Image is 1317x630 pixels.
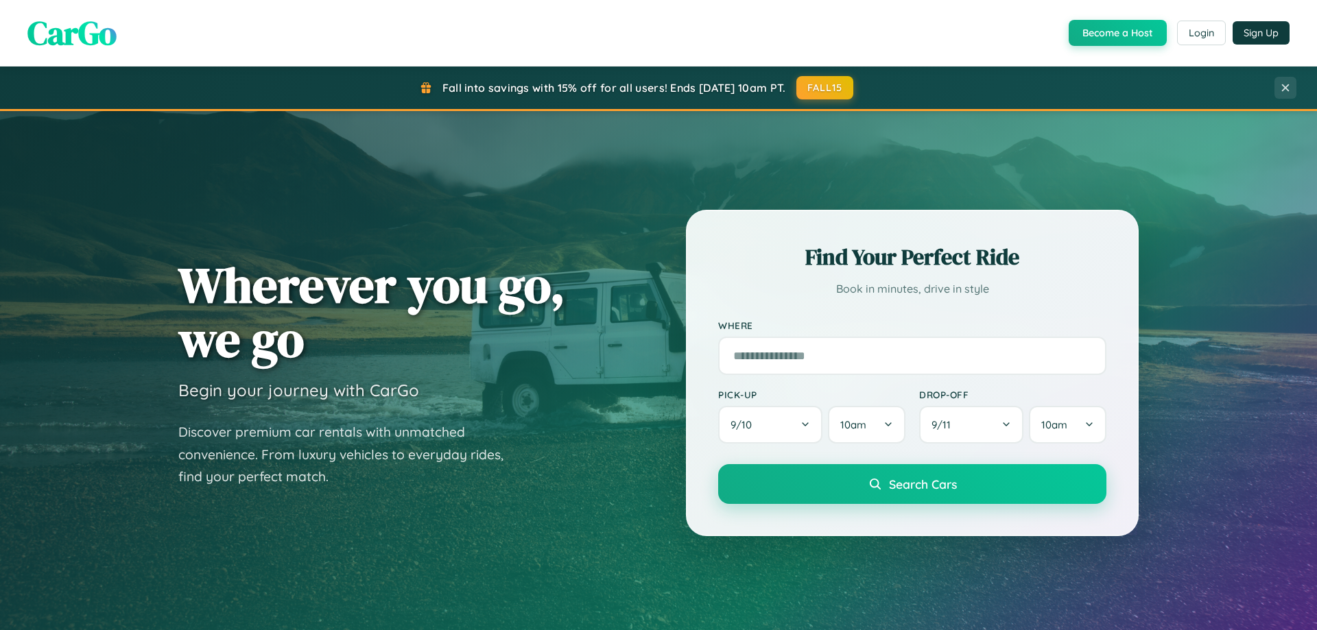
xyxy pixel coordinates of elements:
[1041,418,1067,431] span: 10am
[1069,20,1167,46] button: Become a Host
[718,406,822,444] button: 9/10
[1029,406,1106,444] button: 10am
[889,476,957,492] span: Search Cars
[718,242,1106,272] h2: Find Your Perfect Ride
[1177,21,1226,45] button: Login
[178,380,419,400] h3: Begin your journey with CarGo
[932,418,958,431] span: 9 / 11
[919,406,1023,444] button: 9/11
[27,10,117,56] span: CarGo
[919,389,1106,400] label: Drop-off
[178,258,565,366] h1: Wherever you go, we go
[718,464,1106,504] button: Search Cars
[718,319,1106,331] label: Where
[840,418,866,431] span: 10am
[828,406,905,444] button: 10am
[718,279,1106,299] p: Book in minutes, drive in style
[442,81,786,95] span: Fall into savings with 15% off for all users! Ends [DATE] 10am PT.
[1233,21,1290,45] button: Sign Up
[178,421,521,488] p: Discover premium car rentals with unmatched convenience. From luxury vehicles to everyday rides, ...
[796,76,854,99] button: FALL15
[731,418,759,431] span: 9 / 10
[718,389,905,400] label: Pick-up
